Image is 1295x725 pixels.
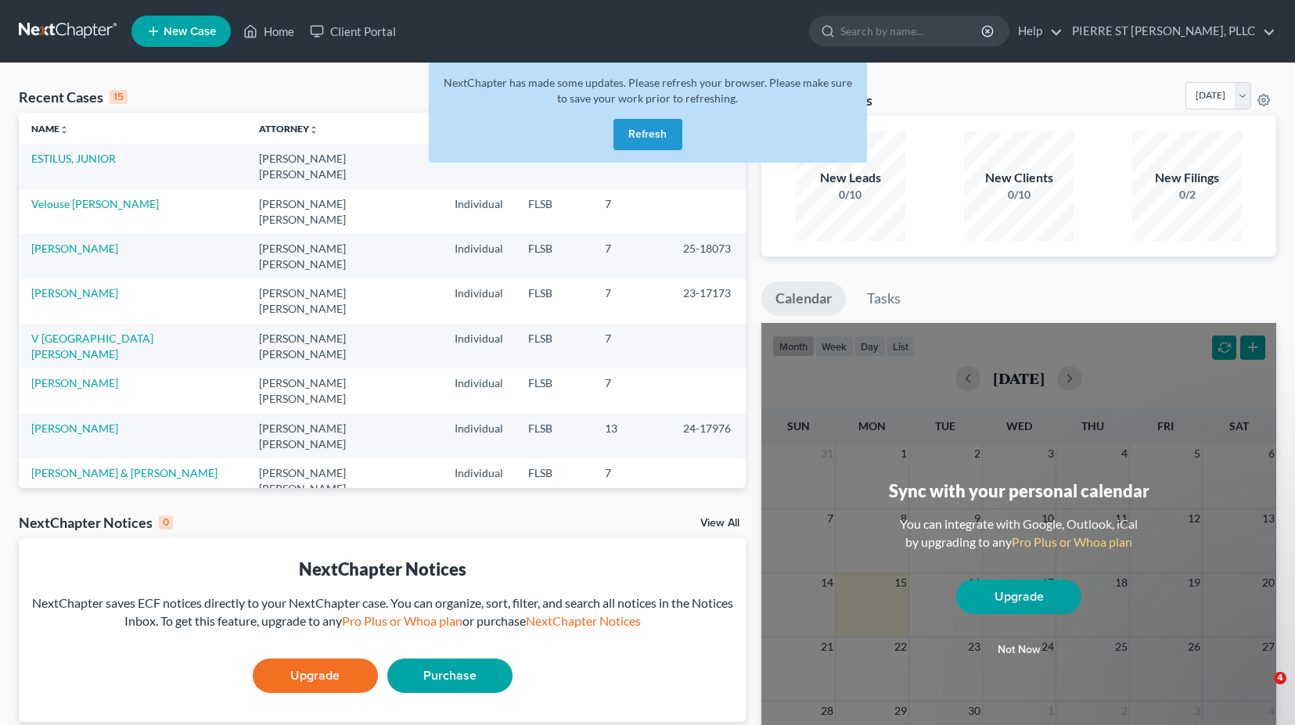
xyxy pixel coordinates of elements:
[444,76,852,105] span: NextChapter has made some updates. Please refresh your browser. Please make sure to save your wor...
[246,324,442,368] td: [PERSON_NAME] [PERSON_NAME]
[246,279,442,324] td: [PERSON_NAME] [PERSON_NAME]
[387,659,513,693] a: Purchase
[19,88,128,106] div: Recent Cases
[840,16,984,45] input: Search by name...
[1132,169,1242,187] div: New Filings
[796,169,905,187] div: New Leads
[59,125,69,135] i: unfold_more
[31,242,118,255] a: [PERSON_NAME]
[671,234,746,278] td: 25-18073
[526,613,641,628] a: NextChapter Notices
[671,279,746,324] td: 23-17173
[246,458,442,503] td: [PERSON_NAME] [PERSON_NAME]
[442,458,516,503] td: Individual
[159,515,173,529] div: 0
[592,234,671,278] td: 7
[31,152,116,165] a: ESTILUS, JUNIOR
[442,414,516,458] td: Individual
[309,125,318,135] i: unfold_more
[236,17,302,45] a: Home
[442,234,516,278] td: Individual
[31,557,733,581] div: NextChapter Notices
[442,279,516,324] td: Individual
[1010,17,1063,45] a: Help
[31,376,118,389] a: [PERSON_NAME]
[31,594,733,630] div: NextChapter saves ECF notices directly to your NextChapter case. You can organize, sort, filter, ...
[246,368,442,413] td: [PERSON_NAME] [PERSON_NAME]
[31,332,153,361] a: V [GEOGRAPHIC_DATA][PERSON_NAME]
[516,324,592,368] td: FLSB
[516,189,592,234] td: FLSB
[246,414,442,458] td: [PERSON_NAME] [PERSON_NAME]
[796,187,905,203] div: 0/10
[761,282,846,316] a: Calendar
[592,458,671,503] td: 7
[1274,672,1286,684] span: 4
[164,26,216,38] span: New Case
[302,17,404,45] a: Client Portal
[889,479,1149,503] div: Sync with your personal calendar
[592,368,671,413] td: 7
[516,234,592,278] td: FLSB
[31,422,118,435] a: [PERSON_NAME]
[592,279,671,324] td: 7
[342,613,462,628] a: Pro Plus or Whoa plan
[246,189,442,234] td: [PERSON_NAME] [PERSON_NAME]
[592,414,671,458] td: 13
[253,659,378,693] a: Upgrade
[442,189,516,234] td: Individual
[956,580,1081,614] a: Upgrade
[1064,17,1275,45] a: PIERRE ST [PERSON_NAME], PLLC
[613,119,682,150] button: Refresh
[1132,187,1242,203] div: 0/2
[516,279,592,324] td: FLSB
[1012,534,1132,549] a: Pro Plus or Whoa plan
[700,518,739,529] a: View All
[259,123,318,135] a: Attorneyunfold_more
[442,368,516,413] td: Individual
[246,144,442,188] td: [PERSON_NAME] [PERSON_NAME]
[31,286,118,300] a: [PERSON_NAME]
[671,414,746,458] td: 24-17976
[964,187,1074,203] div: 0/10
[31,197,159,210] a: Velouse [PERSON_NAME]
[19,513,173,532] div: NextChapter Notices
[1242,672,1279,709] iframe: Intercom live chat
[110,90,128,104] div: 15
[516,458,592,503] td: FLSB
[956,634,1081,666] button: Not now
[516,414,592,458] td: FLSB
[853,282,915,316] a: Tasks
[442,324,516,368] td: Individual
[246,234,442,278] td: [PERSON_NAME] [PERSON_NAME]
[964,169,1074,187] div: New Clients
[516,368,592,413] td: FLSB
[592,189,671,234] td: 7
[31,466,218,479] a: [PERSON_NAME] & [PERSON_NAME]
[592,324,671,368] td: 7
[31,123,69,135] a: Nameunfold_more
[894,515,1144,551] div: You can integrate with Google, Outlook, iCal by upgrading to any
